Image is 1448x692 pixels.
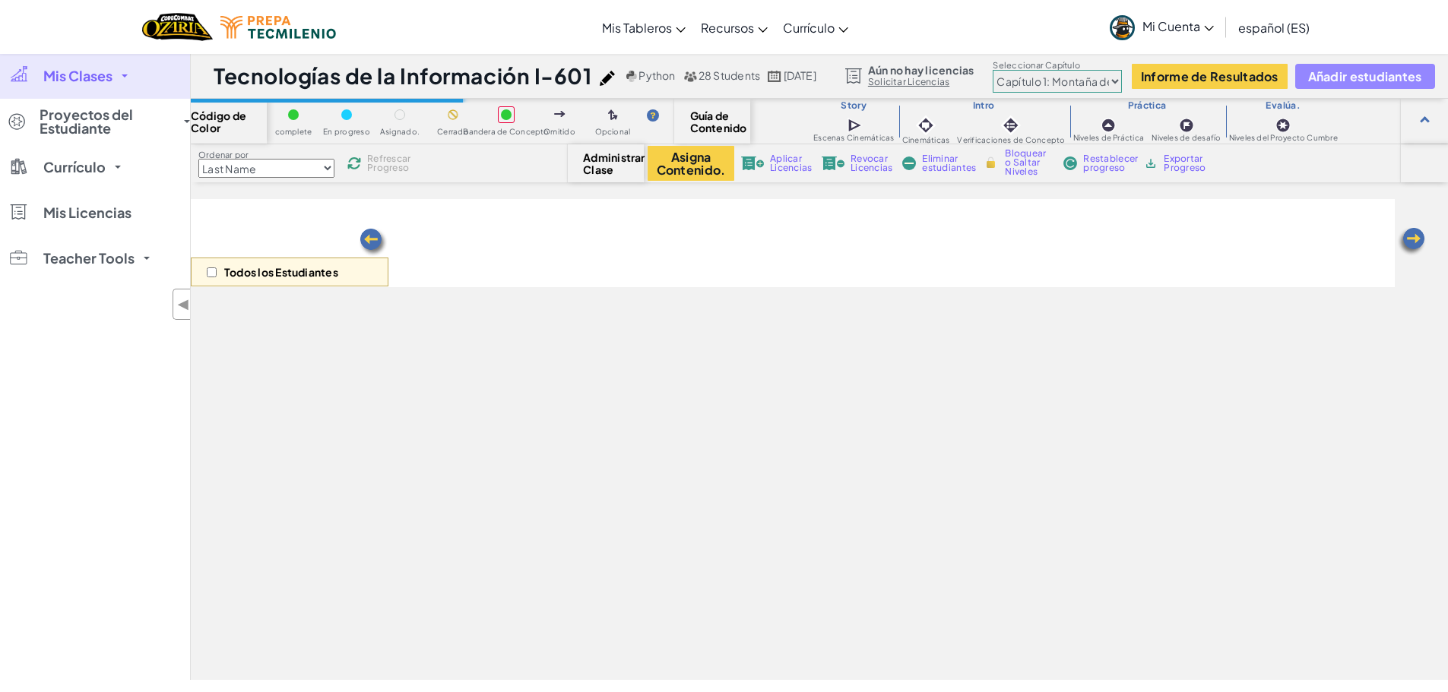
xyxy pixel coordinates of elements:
a: Mi Cuenta [1102,3,1221,51]
span: Omitido [543,128,575,136]
button: Informe de Resultados [1132,64,1288,89]
span: español (ES) [1238,20,1310,36]
span: ◀ [177,293,190,315]
img: IconPracticeLevel.svg [1101,118,1116,133]
span: Añadir estudiantes [1308,70,1422,83]
span: Eliminar estudiantes [922,154,976,172]
span: En progreso [323,128,370,136]
img: IconSkippedLevel.svg [554,111,566,117]
span: Mis Tableros [602,20,672,36]
img: calendar.svg [768,71,781,82]
img: IconCutscene.svg [848,117,863,134]
h1: Tecnologías de la Información I-601 [214,62,592,90]
img: Home [142,11,213,43]
span: Mi Cuenta [1142,18,1214,34]
a: Mis Tableros [594,7,693,48]
h3: Story [810,100,898,112]
span: Aplicar Licencias [770,154,812,172]
span: Python [638,68,675,82]
img: IconReset.svg [1063,156,1077,170]
img: python.png [626,71,638,82]
img: IconArchive.svg [1144,156,1158,170]
h3: Evalúa. [1225,100,1342,112]
img: Arrow_Left.png [1396,226,1427,257]
label: Seleccionar Capítulo [993,59,1122,71]
span: Recursos [701,20,754,36]
img: IconLicenseApply.svg [741,156,764,170]
span: Niveles del Proyecto Cumbre [1229,134,1338,142]
img: IconOptionalLevel.svg [608,109,618,122]
h3: Intro [898,100,1069,112]
img: IconReload.svg [347,156,361,170]
span: 28 Students [699,68,761,82]
span: Teacher Tools [43,251,135,265]
img: IconCinematic.svg [915,115,936,136]
h3: Práctica [1069,100,1225,112]
span: Administrar Clase [583,151,628,175]
span: Currículo [783,20,835,36]
span: complete [275,128,312,136]
img: IconCapstoneLevel.svg [1275,118,1291,133]
img: MultipleUsers.png [683,71,697,82]
img: Arrow_Left.png [358,227,388,258]
span: Aún no hay licencias [868,64,974,76]
span: Opcional [595,128,631,136]
span: Niveles de desafío [1152,134,1221,142]
p: Todos los Estudiantes [224,266,338,278]
span: Asignado. [380,128,420,136]
span: Código de Color [191,109,267,134]
span: Currículo [43,160,106,174]
img: iconPencil.svg [600,71,615,86]
img: IconChallengeLevel.svg [1179,118,1194,133]
img: IconInteractive.svg [1000,115,1022,136]
img: IconLock.svg [983,156,999,169]
span: Revocar Licencias [851,154,892,172]
img: Tecmilenio logo [220,16,336,39]
button: Añadir estudiantes [1295,64,1435,89]
img: avatar [1110,15,1135,40]
img: IconRemoveStudents.svg [902,156,916,170]
span: Mis Licencias [43,206,131,220]
a: Ozaria by CodeCombat logo [142,11,213,43]
span: [DATE] [784,68,816,82]
span: Restablecer progreso [1083,154,1138,172]
span: Verificaciones de Concepto [957,136,1065,144]
span: Cinemáticas [902,136,950,144]
span: Exportar Progreso [1164,154,1211,172]
img: IconHint.svg [647,109,659,122]
span: Bandera de Concepto [463,128,549,136]
a: español (ES) [1231,7,1317,48]
img: IconLicenseRevoke.svg [822,156,844,170]
button: Asigna Contenido. [648,146,735,181]
span: Guía de Contenido [690,109,735,134]
a: Recursos [693,7,775,48]
span: Escenas Cinemáticas [813,134,894,142]
label: Ordenar por [198,149,334,161]
span: Refrescar Progreso [367,154,414,172]
span: Niveles de Práctica [1073,134,1144,142]
a: Currículo [775,7,856,48]
span: Proyectos del Estudiante [40,108,175,135]
span: Mis Clases [43,69,112,83]
span: Bloquear o Saltar Niveles [1005,149,1050,176]
span: Cerrado [437,128,469,136]
a: Solicitar Licencias [868,76,974,88]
